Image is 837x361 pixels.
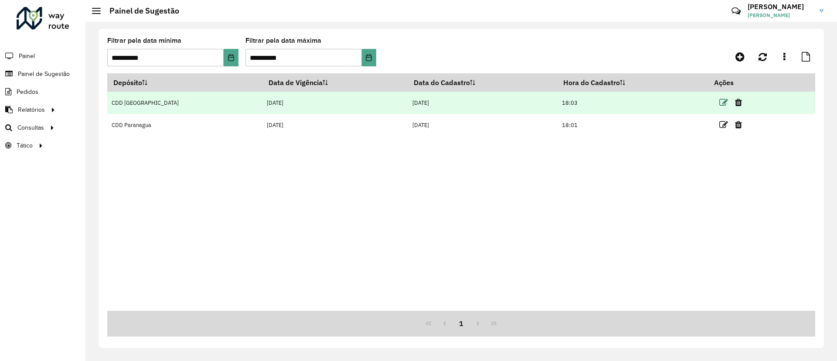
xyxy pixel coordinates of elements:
[262,73,408,92] th: Data de Vigência
[719,119,728,131] a: Editar
[101,6,179,16] h2: Painel de Sugestão
[453,315,470,332] button: 1
[262,114,408,136] td: [DATE]
[362,49,376,66] button: Choose Date
[558,73,708,92] th: Hora do Cadastro
[727,2,745,21] a: Contato Rápido
[107,35,181,46] label: Filtrar pela data mínima
[735,96,742,108] a: Excluir
[17,123,44,132] span: Consultas
[245,35,321,46] label: Filtrar pela data máxima
[107,73,262,92] th: Depósito
[408,73,557,92] th: Data do Cadastro
[17,87,38,96] span: Pedidos
[262,92,408,114] td: [DATE]
[408,92,557,114] td: [DATE]
[107,114,262,136] td: CDD Paranagua
[558,92,708,114] td: 18:03
[719,96,728,108] a: Editar
[107,92,262,114] td: CDD [GEOGRAPHIC_DATA]
[735,119,742,131] a: Excluir
[708,73,760,92] th: Ações
[558,114,708,136] td: 18:01
[408,114,557,136] td: [DATE]
[224,49,238,66] button: Choose Date
[18,105,45,114] span: Relatórios
[19,52,35,61] span: Painel
[17,141,33,150] span: Tático
[18,69,70,79] span: Painel de Sugestão
[748,11,813,19] span: [PERSON_NAME]
[748,3,813,11] h3: [PERSON_NAME]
